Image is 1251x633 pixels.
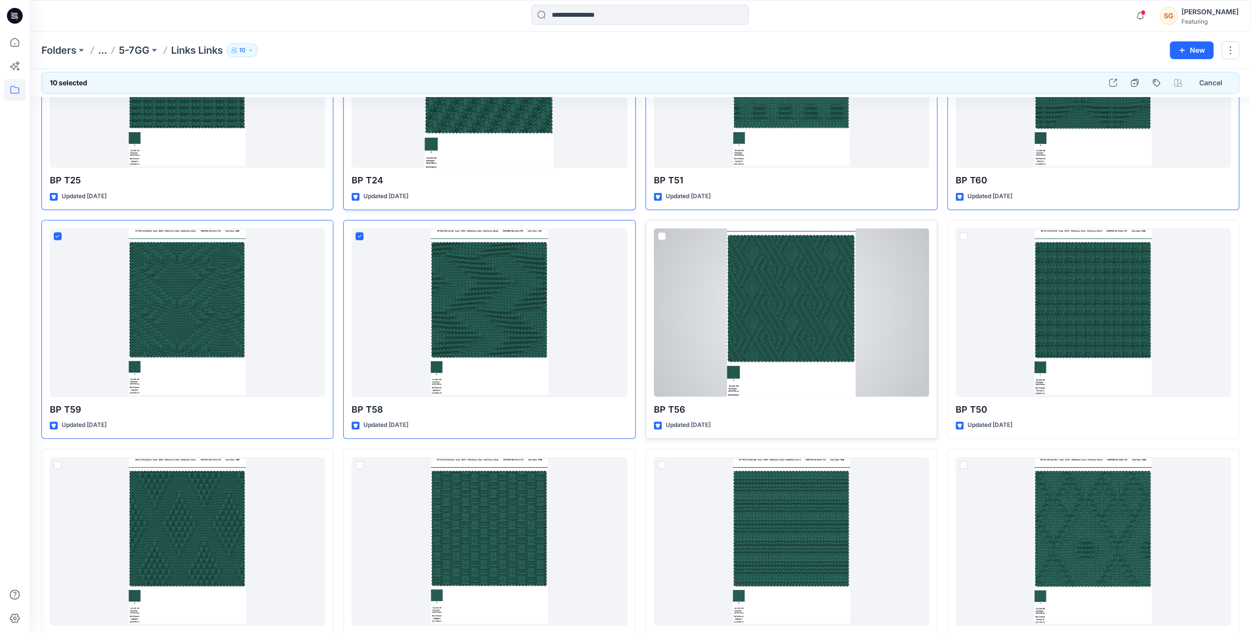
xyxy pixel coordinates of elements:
[50,77,87,89] h6: 10 selected
[956,403,1231,417] p: BP T50
[62,191,107,202] p: Updated [DATE]
[1181,6,1239,18] div: [PERSON_NAME]
[654,403,929,417] p: BP T56
[50,403,325,417] p: BP T59
[352,403,627,417] p: BP T58
[363,420,408,430] p: Updated [DATE]
[119,43,149,57] a: 5-7GG
[227,43,258,57] button: 10
[967,420,1012,430] p: Updated [DATE]
[967,191,1012,202] p: Updated [DATE]
[1160,7,1178,25] div: SG
[171,43,223,57] p: Links Links
[41,43,76,57] a: Folders
[654,174,929,187] p: BP T51
[956,174,1231,187] p: BP T60
[98,43,107,57] button: ...
[50,174,325,187] p: BP T25
[363,191,408,202] p: Updated [DATE]
[1191,74,1231,92] button: Cancel
[666,191,711,202] p: Updated [DATE]
[239,45,246,56] p: 10
[1170,41,1214,59] button: New
[352,174,627,187] p: BP T24
[666,420,711,430] p: Updated [DATE]
[1181,18,1239,25] div: Featuring
[62,420,107,430] p: Updated [DATE]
